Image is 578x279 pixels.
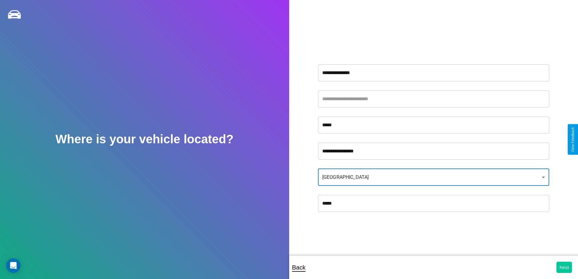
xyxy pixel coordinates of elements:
div: [GEOGRAPHIC_DATA] [318,169,549,186]
div: Open Intercom Messenger [6,258,21,273]
p: Back [292,262,306,273]
h2: Where is your vehicle located? [56,132,234,146]
div: Give Feedback [571,127,575,152]
button: Next [556,262,572,273]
